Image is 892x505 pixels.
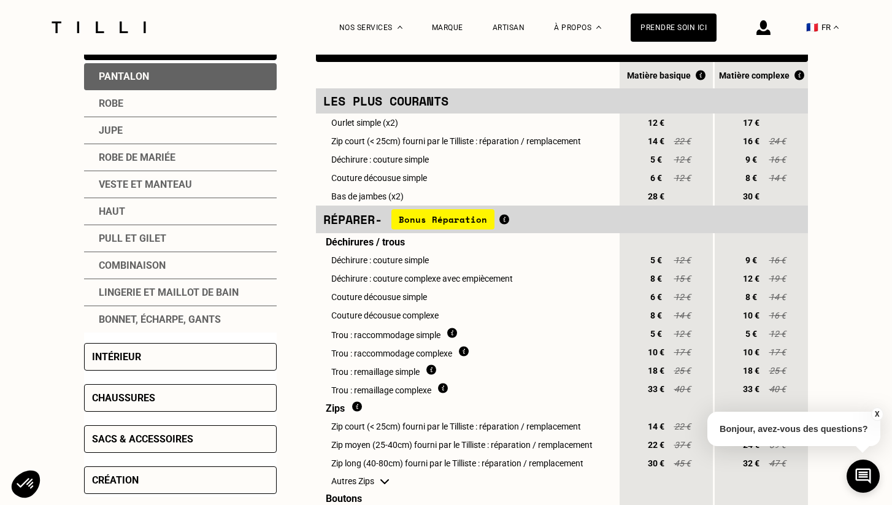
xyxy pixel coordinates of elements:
[316,380,618,398] td: Trou : remaillage complexe
[768,329,786,339] span: 12 €
[645,255,667,265] span: 5 €
[740,366,762,376] span: 18 €
[84,306,277,333] div: Bonnet, écharpe, gants
[834,26,839,29] img: menu déroulant
[316,187,618,206] td: Bas de jambes (x2)
[768,155,786,164] span: 16 €
[740,255,762,265] span: 9 €
[447,328,457,338] img: Qu'est ce que le raccommodage ?
[740,191,762,201] span: 30 €
[756,20,771,35] img: icône connexion
[645,173,667,183] span: 6 €
[316,361,618,380] td: Trou : remaillage simple
[740,384,762,394] span: 33 €
[768,255,786,265] span: 16 €
[84,117,277,144] div: Jupe
[323,209,610,229] div: Réparer -
[459,346,469,357] img: Qu'est ce que le raccommodage ?
[432,23,463,32] a: Marque
[92,392,155,404] div: Chaussures
[47,21,150,33] img: Logo du service de couturière Tilli
[673,440,691,450] span: 37 €
[768,310,786,320] span: 16 €
[645,118,667,128] span: 12 €
[645,310,667,320] span: 8 €
[84,279,277,306] div: Lingerie et maillot de bain
[707,412,880,446] p: Bonjour, avez-vous des questions?
[740,347,762,357] span: 10 €
[740,310,762,320] span: 10 €
[631,13,717,42] a: Prendre soin ici
[316,251,618,269] td: Déchirure : couture simple
[316,306,618,325] td: Couture décousue complexe
[380,479,389,484] img: chevron
[768,458,786,468] span: 47 €
[499,214,509,225] img: Qu'est ce que le Bonus Réparation ?
[645,440,667,450] span: 22 €
[316,398,618,417] td: Zips
[740,292,762,302] span: 8 €
[84,171,277,198] div: Veste et manteau
[794,70,804,80] img: Qu'est ce que le Bonus Réparation ?
[673,384,691,394] span: 40 €
[645,274,667,283] span: 8 €
[438,383,448,393] img: Qu'est ce que le remaillage ?
[645,329,667,339] span: 5 €
[316,436,618,454] td: Zip moyen (25-40cm) fourni par le Tilliste : réparation / remplacement
[92,474,139,486] div: Création
[645,191,667,201] span: 28 €
[352,401,362,412] img: Dois fournir du matériel ?
[316,343,618,361] td: Trou : raccommodage complexe
[673,422,691,431] span: 22 €
[316,132,618,150] td: Zip court (< 25cm) fourni par le Tilliste : réparation / remplacement
[768,292,786,302] span: 14 €
[493,23,525,32] a: Artisan
[740,458,762,468] span: 32 €
[316,150,618,169] td: Déchirure : couture simple
[673,292,691,302] span: 12 €
[316,417,618,436] td: Zip court (< 25cm) fourni par le Tilliste : réparation / remplacement
[768,384,786,394] span: 40 €
[673,136,691,146] span: 22 €
[740,155,762,164] span: 9 €
[673,274,691,283] span: 15 €
[740,118,762,128] span: 17 €
[84,252,277,279] div: Combinaison
[768,366,786,376] span: 25 €
[645,458,667,468] span: 30 €
[84,90,277,117] div: Robe
[715,70,808,80] div: Matière complexe
[316,472,618,490] td: Autres Zips
[620,70,713,80] div: Matière basique
[645,292,667,302] span: 6 €
[84,198,277,225] div: Haut
[645,155,667,164] span: 5 €
[696,70,706,80] img: Qu'est ce que le Bonus Réparation ?
[645,422,667,431] span: 14 €
[596,26,601,29] img: Menu déroulant à propos
[768,136,786,146] span: 24 €
[740,274,762,283] span: 12 €
[92,433,193,445] div: Sacs & accessoires
[645,347,667,357] span: 10 €
[316,114,618,132] td: Ourlet simple (x2)
[673,255,691,265] span: 12 €
[426,364,436,375] img: Qu'est ce que le remaillage ?
[740,329,762,339] span: 5 €
[316,269,618,288] td: Déchirure : couture complexe avec empiècement
[673,310,691,320] span: 14 €
[768,173,786,183] span: 14 €
[673,155,691,164] span: 12 €
[92,351,141,363] div: Intérieur
[391,209,494,229] span: Bonus Réparation
[673,458,691,468] span: 45 €
[84,63,277,90] div: Pantalon
[673,329,691,339] span: 12 €
[398,26,402,29] img: Menu déroulant
[645,384,667,394] span: 33 €
[768,274,786,283] span: 19 €
[673,173,691,183] span: 12 €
